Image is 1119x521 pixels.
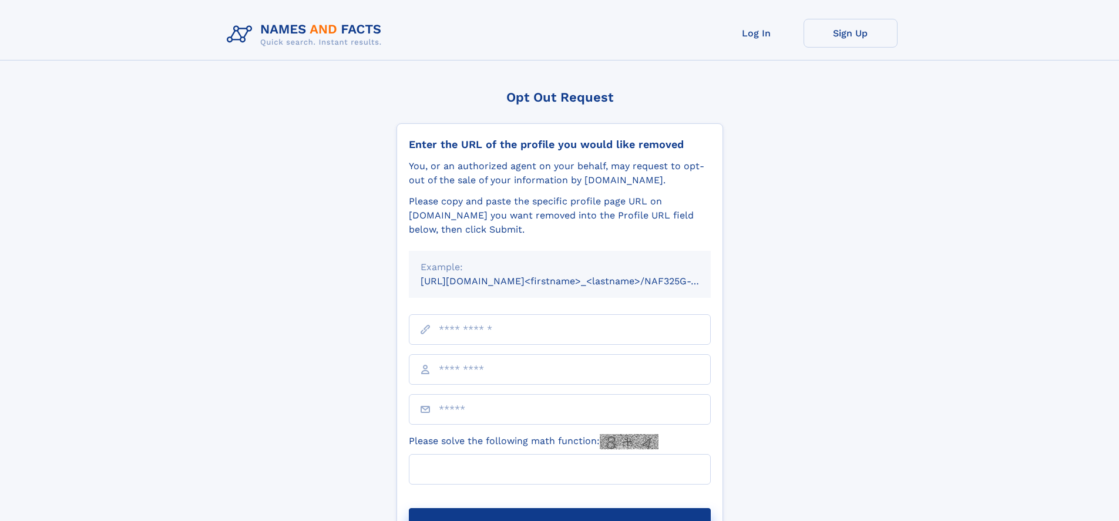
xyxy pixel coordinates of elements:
[396,90,723,105] div: Opt Out Request
[421,275,733,287] small: [URL][DOMAIN_NAME]<firstname>_<lastname>/NAF325G-xxxxxxxx
[409,159,711,187] div: You, or an authorized agent on your behalf, may request to opt-out of the sale of your informatio...
[421,260,699,274] div: Example:
[222,19,391,51] img: Logo Names and Facts
[409,434,658,449] label: Please solve the following math function:
[409,194,711,237] div: Please copy and paste the specific profile page URL on [DOMAIN_NAME] you want removed into the Pr...
[804,19,898,48] a: Sign Up
[409,138,711,151] div: Enter the URL of the profile you would like removed
[710,19,804,48] a: Log In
